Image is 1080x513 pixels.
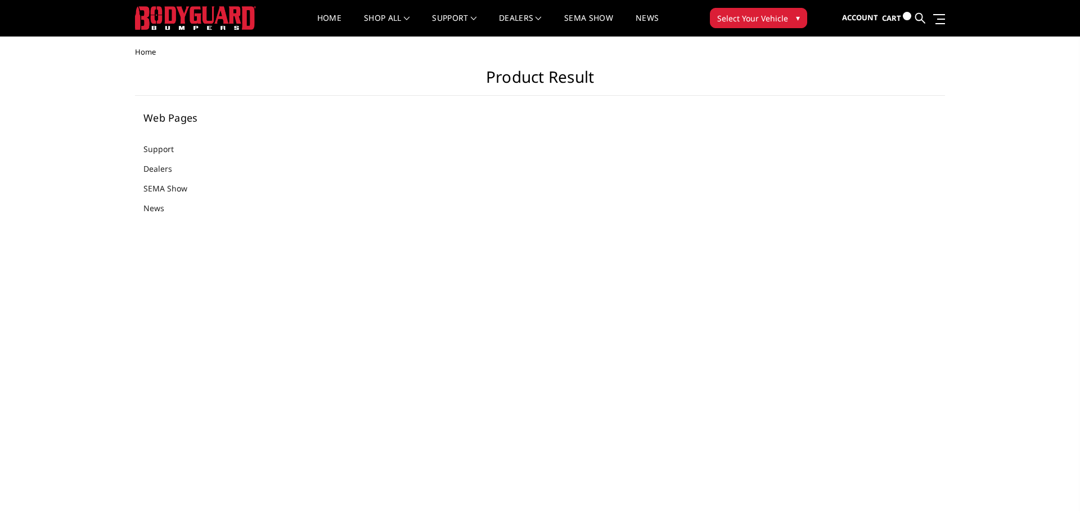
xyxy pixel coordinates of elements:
[636,14,659,36] a: News
[143,163,186,175] a: Dealers
[882,13,901,23] span: Cart
[842,12,878,23] span: Account
[143,202,178,214] a: News
[499,14,542,36] a: Dealers
[717,12,788,24] span: Select Your Vehicle
[143,182,201,194] a: SEMA Show
[135,47,156,57] span: Home
[564,14,613,36] a: SEMA Show
[135,6,256,30] img: BODYGUARD BUMPERS
[842,3,878,33] a: Account
[710,8,807,28] button: Select Your Vehicle
[432,14,476,36] a: Support
[135,68,945,96] h1: Product Result
[317,14,341,36] a: Home
[882,3,911,34] a: Cart
[796,12,800,24] span: ▾
[143,143,188,155] a: Support
[143,113,281,123] h5: Web Pages
[364,14,409,36] a: shop all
